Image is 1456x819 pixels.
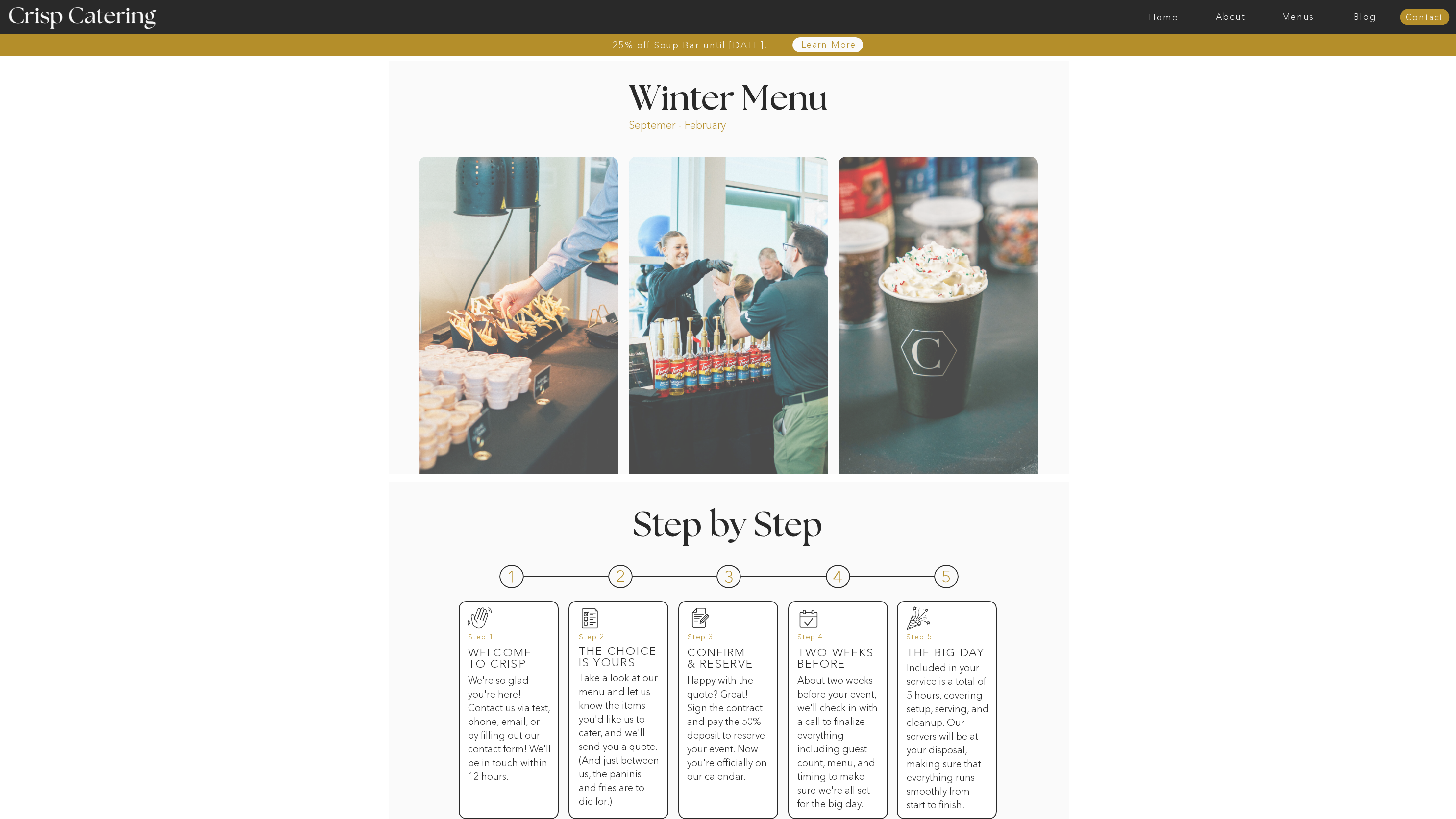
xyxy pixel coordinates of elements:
h3: Welcome to Crisp [468,647,548,661]
h3: Step 5 [906,633,980,647]
a: Blog [1332,12,1399,22]
h3: Step 4 [797,633,871,647]
h3: 1 [507,568,518,582]
a: Contact [1400,13,1449,23]
h3: 4 [833,568,844,582]
a: Home [1130,12,1197,22]
h3: 3 [724,568,735,582]
p: Septemer - February [629,118,764,129]
h3: Included in your service is a total of 5 hours, covering setup, serving, and cleanup. Our servers... [907,661,989,792]
h3: Step 3 [688,633,762,647]
h3: Take a look at our menu and let us know the items you'd like us to cater, and we'll send you a qu... [579,671,659,784]
a: About [1197,12,1264,22]
h3: Step 1 [468,633,542,647]
a: Menus [1264,12,1332,22]
h3: About two weeks before your event, we'll check in with a call to finalize everything including gu... [797,674,878,805]
h3: 2 [616,568,627,581]
h1: Winter Menu [592,82,864,111]
h3: Happy with the quote? Great! Sign the contract and pay the 50% deposit to reserve your event. Now... [687,674,767,805]
h3: Step 2 [579,633,653,647]
h3: Two weeks before [797,647,878,661]
h3: We're so glad you're here! Contact us via text, phone, email, or by filling out our contact form!... [468,674,551,805]
h3: Confirm & reserve [687,647,777,674]
h3: 5 [941,568,953,582]
h3: The Choice is yours [579,646,659,659]
a: Learn More [779,40,879,50]
h1: Step by Step [592,509,864,538]
a: 25% off Soup Bar until [DATE]! [577,40,803,50]
h3: The big day [906,647,987,661]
